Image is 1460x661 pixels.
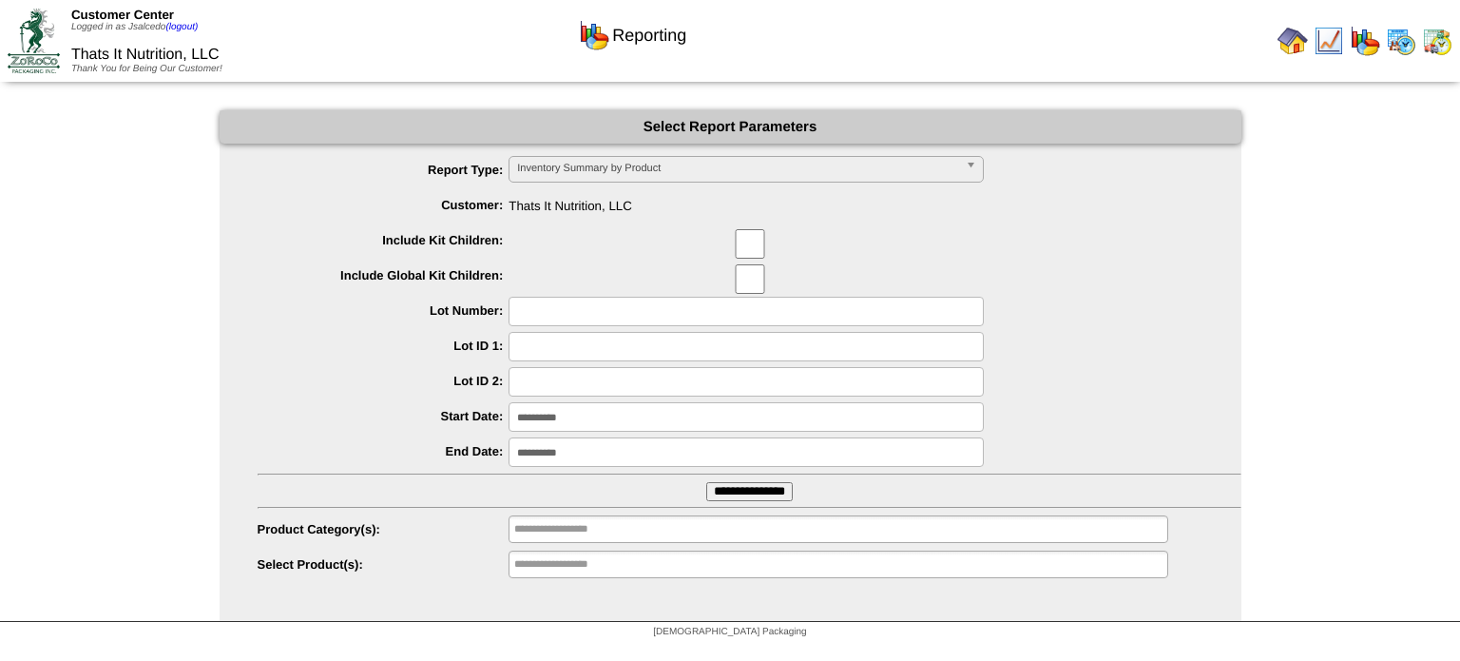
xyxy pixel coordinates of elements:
[1314,26,1344,56] img: line_graph.gif
[258,163,509,177] label: Report Type:
[165,22,198,32] a: (logout)
[258,268,509,282] label: Include Global Kit Children:
[258,303,509,318] label: Lot Number:
[1386,26,1416,56] img: calendarprod.gif
[1277,26,1308,56] img: home.gif
[71,64,222,74] span: Thank You for Being Our Customer!
[71,8,174,22] span: Customer Center
[8,9,60,72] img: ZoRoCo_Logo(Green%26Foil)%20jpg.webp
[612,26,686,46] span: Reporting
[258,409,509,423] label: Start Date:
[258,339,509,353] label: Lot ID 1:
[653,627,806,637] span: [DEMOGRAPHIC_DATA] Packaging
[258,191,1241,213] span: Thats It Nutrition, LLC
[1422,26,1452,56] img: calendarinout.gif
[258,522,509,536] label: Product Category(s):
[1350,26,1380,56] img: graph.gif
[258,198,509,212] label: Customer:
[258,557,509,572] label: Select Product(s):
[71,47,220,63] span: Thats It Nutrition, LLC
[517,157,958,180] span: Inventory Summary by Product
[258,233,509,247] label: Include Kit Children:
[258,444,509,458] label: End Date:
[579,20,609,50] img: graph.gif
[220,110,1241,144] div: Select Report Parameters
[71,22,198,32] span: Logged in as Jsalcedo
[258,374,509,388] label: Lot ID 2:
